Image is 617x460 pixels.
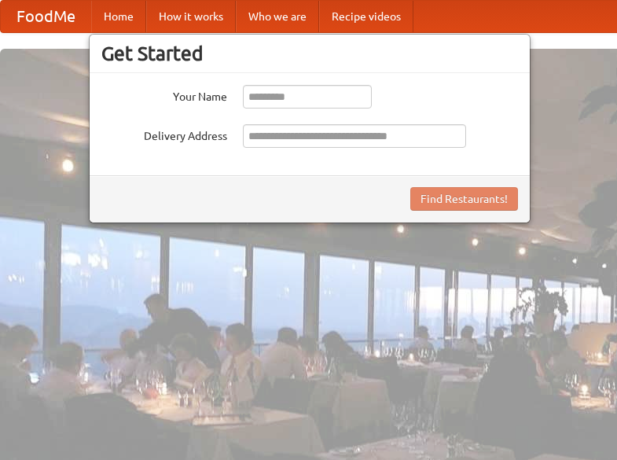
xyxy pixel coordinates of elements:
[146,1,236,32] a: How it works
[236,1,319,32] a: Who we are
[319,1,413,32] a: Recipe videos
[1,1,91,32] a: FoodMe
[101,42,518,65] h3: Get Started
[101,85,227,105] label: Your Name
[101,124,227,144] label: Delivery Address
[410,187,518,211] button: Find Restaurants!
[91,1,146,32] a: Home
